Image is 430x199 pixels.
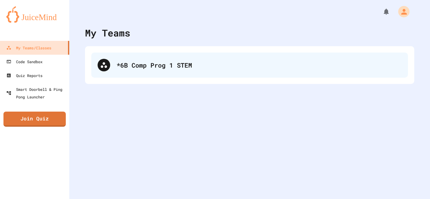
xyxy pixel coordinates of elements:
div: My Teams/Classes [6,44,51,52]
div: *6B Comp Prog 1 STEM [116,60,402,70]
div: My Teams [85,26,130,40]
div: My Notifications [371,6,392,17]
div: Quiz Reports [6,72,42,79]
div: My Account [392,4,411,19]
div: *6B Comp Prog 1 STEM [91,53,408,78]
div: Code Sandbox [6,58,42,65]
a: Join Quiz [3,112,66,127]
img: logo-orange.svg [6,6,63,23]
div: Smart Doorbell & Ping Pong Launcher [6,86,67,101]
